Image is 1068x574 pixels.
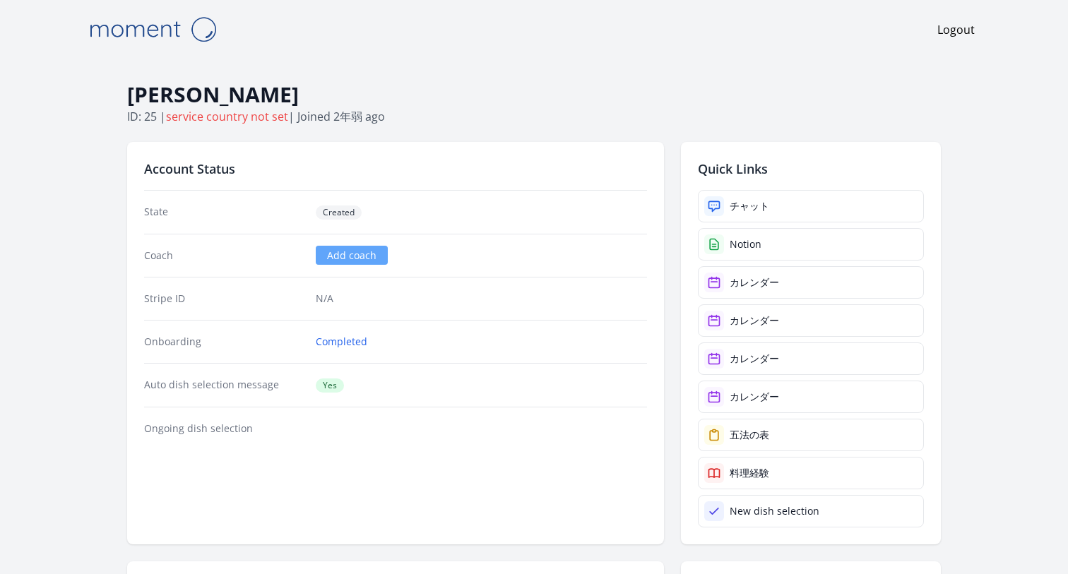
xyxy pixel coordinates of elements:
a: カレンダー [698,342,924,375]
a: カレンダー [698,304,924,337]
img: Moment [82,11,223,47]
a: 料理経験 [698,457,924,489]
div: カレンダー [730,352,779,366]
a: Completed [316,335,367,349]
div: カレンダー [730,390,779,404]
h1: [PERSON_NAME] [127,81,941,108]
div: カレンダー [730,313,779,328]
dt: Coach [144,249,304,263]
a: カレンダー [698,266,924,299]
div: 料理経験 [730,466,769,480]
a: Logout [937,21,975,38]
a: Add coach [316,246,388,265]
span: service country not set [166,109,288,124]
p: ID: 25 | | Joined 2年弱 ago [127,108,941,125]
dt: Stripe ID [144,292,304,306]
dt: State [144,205,304,220]
a: カレンダー [698,381,924,413]
a: 五法の表 [698,419,924,451]
span: Created [316,205,362,220]
p: N/A [316,292,647,306]
dt: Ongoing dish selection [144,421,304,436]
div: New dish selection [730,504,819,518]
a: Notion [698,228,924,261]
h2: Account Status [144,159,647,179]
div: 五法の表 [730,428,769,442]
div: カレンダー [730,275,779,289]
dt: Onboarding [144,335,304,349]
a: New dish selection [698,495,924,527]
h2: Quick Links [698,159,924,179]
span: Yes [316,378,344,393]
a: チャット [698,190,924,222]
div: チャット [730,199,769,213]
div: Notion [730,237,761,251]
dt: Auto dish selection message [144,378,304,393]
